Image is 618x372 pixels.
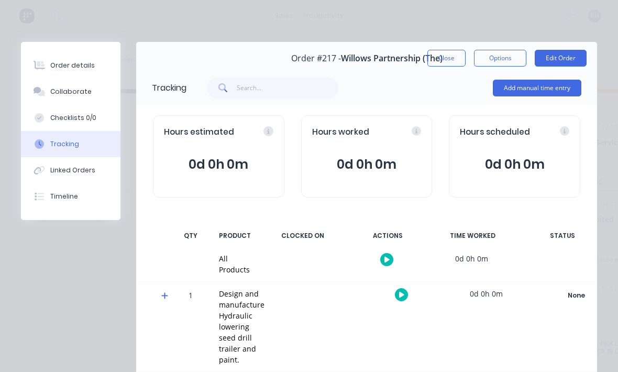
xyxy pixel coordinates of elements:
[50,61,95,70] div: Order details
[237,78,339,99] input: Search...
[164,155,273,174] span: 0d 0h 0m
[21,183,120,210] button: Timeline
[518,225,607,247] div: STATUS
[535,50,587,67] button: Edit Order
[21,105,120,131] button: Checklists 0/0
[21,157,120,183] button: Linked Orders
[21,52,120,79] button: Order details
[50,192,78,201] div: Timeline
[460,155,569,174] span: 0d 0h 0m
[164,126,234,138] span: Hours estimated
[432,247,511,270] div: 0d 0h 0m
[263,225,342,247] div: CLOCKED ON
[21,131,120,157] button: Tracking
[312,126,369,138] span: Hours worked
[21,79,120,105] button: Collaborate
[538,289,614,302] div: None
[152,82,186,94] div: Tracking
[213,225,257,247] div: PRODUCT
[348,225,427,247] div: ACTIONS
[50,166,95,175] div: Linked Orders
[538,288,614,303] button: None
[291,53,341,63] span: Order #217 -
[447,282,525,305] div: 0d 0h 0m
[219,253,250,275] div: All Products
[341,53,443,63] span: Willows Partnership (The)
[427,50,466,67] button: Close
[50,87,92,96] div: Collaborate
[219,288,264,365] div: Design and manufacture Hydraulic lowering seed drill trailer and paint.
[175,283,206,371] div: 1
[312,155,422,174] span: 0d 0h 0m
[433,225,512,247] div: TIME WORKED
[474,50,526,67] button: Options
[460,126,530,138] span: Hours scheduled
[493,80,581,96] button: Add manual time entry
[175,225,206,247] div: QTY
[50,113,96,123] div: Checklists 0/0
[50,139,79,149] div: Tracking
